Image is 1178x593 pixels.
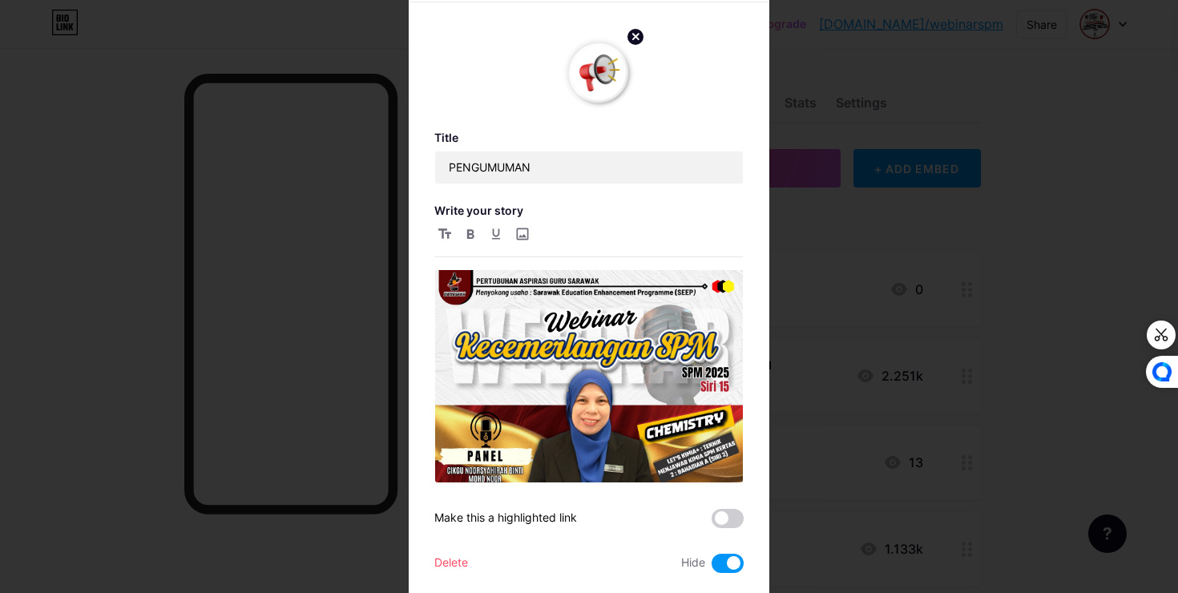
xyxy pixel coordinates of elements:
div: Delete [434,554,468,573]
img: Edh3ad5jqqufzhEa729_at_09.10.45.jpeg [435,270,743,578]
input: Title [435,151,743,184]
div: Make this a highlighted link [434,509,577,528]
span: Hide [681,554,705,573]
h3: Title [434,131,744,144]
img: link_thumbnail [560,34,637,111]
h3: Write your story [434,204,744,217]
